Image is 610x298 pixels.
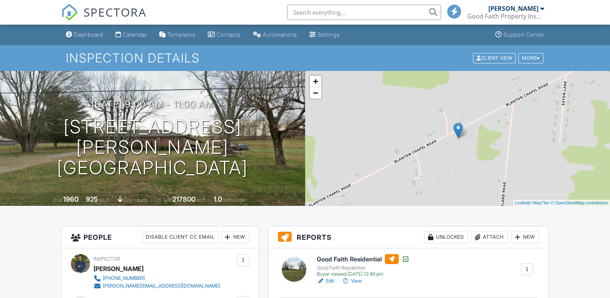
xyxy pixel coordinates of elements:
[551,200,608,205] a: © OpenStreetMap contributors
[217,31,241,38] div: Contacts
[62,226,259,248] h3: People
[91,99,214,109] h3: [DATE] 9:00 am - 11:00 am
[488,5,538,12] div: [PERSON_NAME]
[472,55,518,61] a: Client View
[503,31,545,38] div: Support Center
[263,31,297,38] div: Automations
[94,256,120,262] span: Inspector
[515,200,528,205] a: Leaflet
[205,28,244,42] a: Contacts
[94,263,144,274] div: [PERSON_NAME]
[317,277,334,285] a: Edit
[342,277,362,285] a: View
[492,28,548,42] a: Support Center
[74,31,103,38] div: Dashboard
[12,117,293,178] h1: [STREET_ADDRESS][PERSON_NAME] [GEOGRAPHIC_DATA]
[529,200,550,205] a: © MapTiler
[518,53,543,63] div: More
[310,76,321,87] a: Zoom in
[250,28,300,42] a: Automations (Basic)
[103,283,220,289] div: [PERSON_NAME][EMAIL_ADDRESS][DOMAIN_NAME]
[155,197,171,203] span: Lot Size
[221,231,249,243] div: New
[123,31,147,38] div: Calendar
[142,231,218,243] div: Disable Client CC Email
[317,254,409,277] a: Good Faith Residential Good Faith Residential Buyer viewed [DATE] 12:46 pm
[167,31,196,38] div: Templates
[473,53,516,63] div: Client View
[66,51,544,65] h1: Inspection Details
[86,195,98,203] div: 925
[124,197,148,203] span: crawlspace
[99,197,110,203] span: sq. ft.
[318,31,340,38] div: Settings
[317,271,409,277] div: Buyer viewed [DATE] 12:46 pm
[103,275,145,281] div: [PHONE_NUMBER]
[513,200,610,206] div: |
[94,274,220,282] a: [PHONE_NUMBER]
[197,197,206,203] span: sq.ft.
[310,87,321,99] a: Zoom out
[467,12,544,20] div: Good Faith Property Inspections, LLC
[61,10,147,27] a: SPECTORA
[53,197,62,203] span: Built
[223,197,245,203] span: bathrooms
[287,5,441,20] input: Search everything...
[269,226,549,248] h3: Reports
[317,254,409,264] h6: Good Faith Residential
[511,231,539,243] div: New
[63,28,106,42] a: Dashboard
[214,195,222,203] div: 1.0
[156,28,199,42] a: Templates
[172,195,196,203] div: 217800
[94,282,220,290] a: [PERSON_NAME][EMAIL_ADDRESS][DOMAIN_NAME]
[61,4,78,21] img: The Best Home Inspection Software - Spectora
[84,4,147,20] span: SPECTORA
[63,195,79,203] div: 1960
[306,28,343,42] a: Settings
[317,265,409,271] div: Good Faith Residential
[424,231,468,243] div: Unlocked
[471,231,508,243] div: Attach
[112,28,150,42] a: Calendar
